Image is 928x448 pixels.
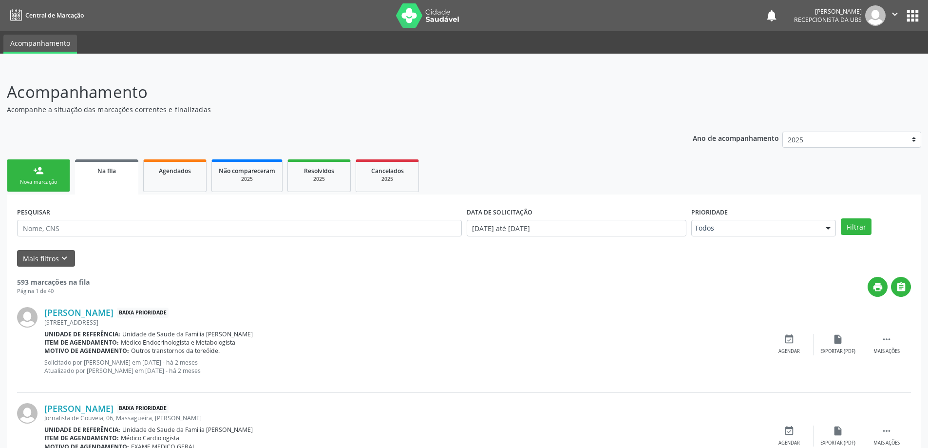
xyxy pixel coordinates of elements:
span: Todos [695,223,816,233]
label: PESQUISAR [17,205,50,220]
span: Baixa Prioridade [117,308,169,318]
img: img [17,403,38,424]
span: Na fila [97,167,116,175]
p: Ano de acompanhamento [693,132,779,144]
button: Filtrar [841,218,871,235]
p: Acompanhe a situação das marcações correntes e finalizadas [7,104,647,115]
div: [PERSON_NAME] [794,7,862,16]
i:  [896,282,907,292]
a: [PERSON_NAME] [44,403,114,414]
div: Agendar [778,348,800,355]
i: event_available [784,426,795,436]
input: Selecione um intervalo [467,220,686,236]
div: [STREET_ADDRESS] [44,318,765,327]
b: Motivo de agendamento: [44,347,129,355]
input: Nome, CNS [17,220,462,236]
div: 2025 [219,175,275,183]
i: event_available [784,334,795,345]
button: print [868,277,888,297]
div: Nova marcação [14,178,63,186]
span: Cancelados [371,167,404,175]
span: Resolvidos [304,167,334,175]
i: print [872,282,883,292]
span: Recepcionista da UBS [794,16,862,24]
span: Não compareceram [219,167,275,175]
b: Unidade de referência: [44,330,120,338]
span: Médico Endocrinologista e Metabologista [121,338,235,347]
div: Página 1 de 40 [17,287,90,295]
a: Acompanhamento [3,35,77,54]
img: img [17,307,38,328]
div: Mais ações [873,440,900,447]
button:  [886,5,904,26]
img: img [865,5,886,26]
p: Solicitado por [PERSON_NAME] em [DATE] - há 2 meses Atualizado por [PERSON_NAME] em [DATE] - há 2... [44,358,765,375]
p: Acompanhamento [7,80,647,104]
i:  [890,9,900,19]
button: notifications [765,9,778,22]
span: Baixa Prioridade [117,404,169,414]
span: Unidade de Saude da Familia [PERSON_NAME] [122,426,253,434]
i:  [881,334,892,345]
span: Médico Cardiologista [121,434,179,442]
b: Item de agendamento: [44,434,119,442]
a: Central de Marcação [7,7,84,23]
i: keyboard_arrow_down [59,253,70,264]
button: Mais filtroskeyboard_arrow_down [17,250,75,267]
span: Agendados [159,167,191,175]
a: [PERSON_NAME] [44,307,114,318]
label: DATA DE SOLICITAÇÃO [467,205,532,220]
button: apps [904,7,921,24]
div: 2025 [363,175,412,183]
span: Central de Marcação [25,11,84,19]
span: Unidade de Saude da Familia [PERSON_NAME] [122,330,253,338]
div: Exportar (PDF) [820,440,855,447]
div: person_add [33,165,44,176]
div: Jornalista de Gouveia, 06, Massagueira, [PERSON_NAME] [44,414,765,422]
i:  [881,426,892,436]
b: Unidade de referência: [44,426,120,434]
div: Exportar (PDF) [820,348,855,355]
div: Mais ações [873,348,900,355]
b: Item de agendamento: [44,338,119,347]
i: insert_drive_file [833,426,843,436]
button:  [891,277,911,297]
div: 2025 [295,175,343,183]
span: Outros transtornos da toreóide. [131,347,220,355]
strong: 593 marcações na fila [17,277,90,287]
div: Agendar [778,440,800,447]
i: insert_drive_file [833,334,843,345]
label: Prioridade [691,205,728,220]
